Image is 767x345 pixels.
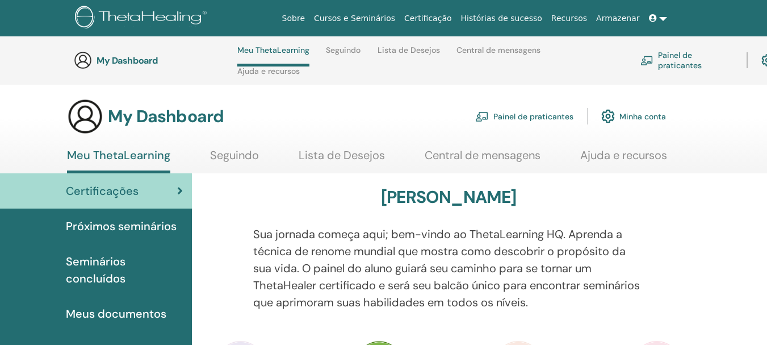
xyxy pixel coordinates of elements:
[210,148,259,171] a: Seguindo
[67,98,103,135] img: generic-user-icon.jpg
[299,148,385,171] a: Lista de Desejos
[425,148,540,171] a: Central de mensagens
[640,56,653,65] img: chalkboard-teacher.svg
[237,66,300,85] a: Ajuda e recursos
[592,8,644,29] a: Armazenar
[66,218,177,235] span: Próximos seminários
[640,48,733,73] a: Painel de praticantes
[97,55,210,66] h3: My Dashboard
[475,111,489,122] img: chalkboard-teacher.svg
[75,6,211,31] img: logo.png
[456,45,540,64] a: Central de mensagens
[378,45,440,64] a: Lista de Desejos
[67,148,170,173] a: Meu ThetaLearning
[580,148,667,171] a: Ajuda e recursos
[475,103,573,128] a: Painel de praticantes
[108,106,224,127] h3: My Dashboard
[74,51,92,69] img: generic-user-icon.jpg
[601,103,666,128] a: Minha conta
[456,8,547,29] a: Histórias de sucesso
[400,8,456,29] a: Certificação
[66,182,139,199] span: Certificações
[237,45,309,66] a: Meu ThetaLearning
[547,8,592,29] a: Recursos
[66,253,183,287] span: Seminários concluídos
[601,106,615,126] img: cog.svg
[278,8,309,29] a: Sobre
[326,45,361,64] a: Seguindo
[66,305,166,322] span: Meus documentos
[253,226,644,311] p: Sua jornada começa aqui; bem-vindo ao ThetaLearning HQ. Aprenda a técnica de renome mundial que m...
[309,8,400,29] a: Cursos e Seminários
[381,187,517,207] h3: [PERSON_NAME]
